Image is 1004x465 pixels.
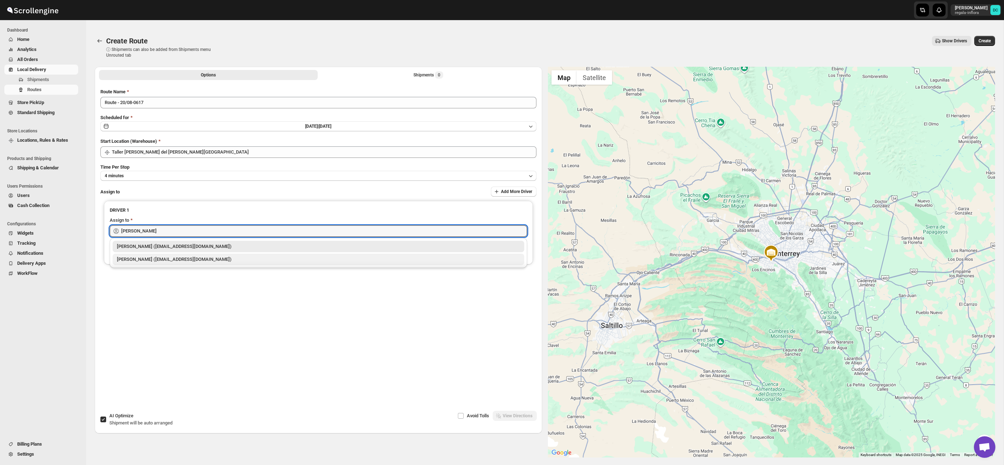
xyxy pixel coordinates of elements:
button: Keyboard shortcuts [861,452,891,457]
span: Create [979,38,991,44]
div: All Route Options [95,83,542,354]
p: regala-inflora [955,11,988,15]
span: [DATE] | [305,124,319,129]
img: ScrollEngine [6,1,60,19]
span: Billing Plans [17,441,42,447]
button: Home [4,34,78,44]
button: Routes [4,85,78,95]
div: Assign to [110,217,129,224]
span: Standard Shipping [17,110,55,115]
span: Create Route [106,37,148,45]
span: 0 [435,71,443,79]
p: [PERSON_NAME] [955,5,988,11]
button: Tracking [4,238,78,248]
span: Widgets [17,230,34,236]
div: Shipments [413,71,443,79]
input: Search assignee [121,225,527,237]
button: Settings [4,449,78,459]
span: Route Name [100,89,126,94]
button: Selected Shipments [319,70,538,80]
span: Assign to [100,189,120,194]
span: Show Drivers [942,38,967,44]
button: Map camera controls [977,435,991,449]
text: DC [993,8,998,13]
span: WorkFlow [17,271,38,276]
span: Options [201,72,216,78]
span: Add More Driver [501,189,532,194]
span: Users [17,193,30,198]
button: Routes [95,36,105,46]
a: Open chat [974,436,995,458]
input: Eg: Bengaluru Route [100,97,536,108]
span: Analytics [17,47,37,52]
button: All Orders [4,55,78,65]
span: Configurations [7,221,81,227]
input: Search location [112,146,536,158]
div: [PERSON_NAME] ([EMAIL_ADDRESS][DOMAIN_NAME]) [117,256,520,263]
span: Notifications [17,250,43,256]
button: Create [974,36,995,46]
button: Cash Collection [4,201,78,211]
span: Map data ©2025 Google, INEGI [896,453,946,457]
button: Locations, Rules & Rates [4,135,78,145]
span: DAVID CORONADO [990,5,1000,15]
button: Add More Driver [491,187,536,197]
span: Shipment will be auto arranged [109,420,172,426]
span: Tracking [17,240,35,246]
span: Avoid Tolls [467,413,489,418]
button: Notifications [4,248,78,258]
div: [PERSON_NAME] ([EMAIL_ADDRESS][DOMAIN_NAME]) [117,243,520,250]
li: Luis Nieto (warrione28@gmail.com) [110,252,527,265]
span: All Orders [17,57,38,62]
button: 4 minutes [100,171,536,181]
span: Store PickUp [17,100,44,105]
span: 4 minutes [105,173,124,179]
li: Luis Rios (kobaino1979@gmail.com) [110,241,527,252]
button: Delivery Apps [4,258,78,268]
button: [DATE]|[DATE] [100,121,536,131]
a: Report a map error [964,453,993,457]
button: User menu [951,4,1001,16]
span: Products and Shipping [7,156,81,161]
span: Delivery Apps [17,260,46,266]
button: Show Drivers [932,36,971,46]
button: Billing Plans [4,439,78,449]
span: Locations, Rules & Rates [17,137,68,143]
button: Shipments [4,75,78,85]
span: Routes [27,87,42,92]
span: Store Locations [7,128,81,134]
span: Home [17,37,29,42]
span: Local Delivery [17,67,46,72]
button: Show satellite imagery [577,70,612,85]
span: Settings [17,451,34,457]
a: Terms [950,453,960,457]
button: Users [4,191,78,201]
button: WorkFlow [4,268,78,278]
h3: DRIVER 1 [110,207,527,214]
span: Dashboard [7,27,81,33]
span: Shipping & Calendar [17,165,59,170]
span: Users Permissions [7,183,81,189]
span: Start Location (Warehouse) [100,138,157,144]
span: Shipments [27,77,49,82]
img: Google [550,448,573,457]
span: Cash Collection [17,203,49,208]
span: Time Per Stop [100,164,129,170]
button: Analytics [4,44,78,55]
button: Show street map [551,70,577,85]
span: Scheduled for [100,115,129,120]
a: Open this area in Google Maps (opens a new window) [550,448,573,457]
span: AI Optimize [109,413,133,418]
p: ⓘ Shipments can also be added from Shipments menu Unrouted tab [106,47,219,58]
button: All Route Options [99,70,318,80]
button: Shipping & Calendar [4,163,78,173]
button: Widgets [4,228,78,238]
span: [DATE] [319,124,331,129]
